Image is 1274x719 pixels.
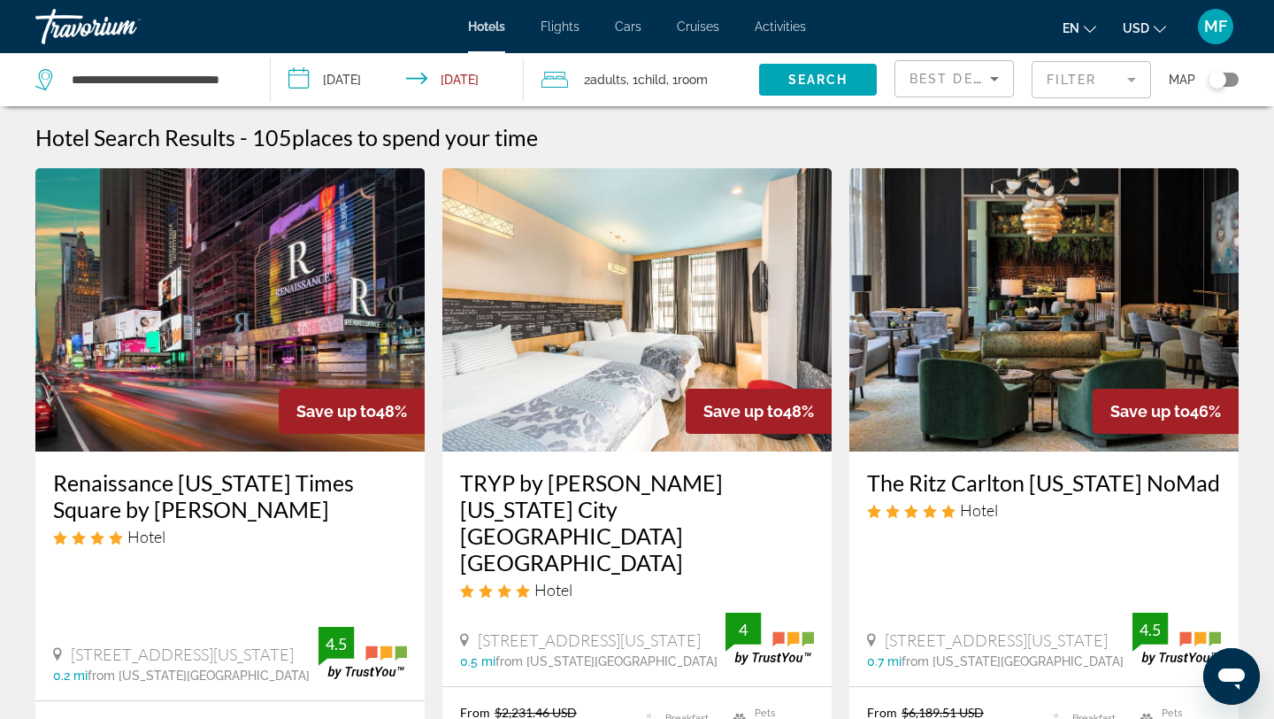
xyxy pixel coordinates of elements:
[1123,15,1166,41] button: Change currency
[478,630,701,650] span: [STREET_ADDRESS][US_STATE]
[1203,648,1260,705] iframe: Button to launch messaging window
[725,619,761,640] div: 4
[53,669,88,683] span: 0.2 mi
[909,72,1002,86] span: Best Deals
[318,627,407,679] img: trustyou-badge.svg
[1123,21,1149,35] span: USD
[271,53,524,106] button: Check-in date: Oct 15, 2025 Check-out date: Oct 18, 2025
[1093,389,1239,434] div: 46%
[666,67,708,92] span: , 1
[867,654,902,669] span: 0.7 mi
[849,168,1239,452] img: Hotel image
[442,168,832,452] img: Hotel image
[678,73,708,87] span: Room
[867,500,1221,520] div: 5 star Hotel
[53,469,407,522] a: Renaissance [US_STATE] Times Square by [PERSON_NAME]
[296,402,376,421] span: Save up to
[460,469,814,576] a: TRYP by [PERSON_NAME] [US_STATE] City [GEOGRAPHIC_DATA] [GEOGRAPHIC_DATA]
[35,124,235,151] h1: Hotel Search Results
[318,633,354,654] div: 4.5
[677,19,719,34] a: Cruises
[1032,60,1151,99] button: Filter
[638,73,666,87] span: Child
[534,580,572,599] span: Hotel
[460,654,495,669] span: 0.5 mi
[279,389,425,434] div: 48%
[240,124,248,151] span: -
[1063,15,1096,41] button: Change language
[909,68,999,89] mat-select: Sort by
[1169,67,1195,92] span: Map
[703,402,783,421] span: Save up to
[788,73,848,87] span: Search
[495,654,718,669] span: from [US_STATE][GEOGRAPHIC_DATA]
[53,527,407,546] div: 4 star Hotel
[1132,619,1168,640] div: 4.5
[1132,613,1221,665] img: trustyou-badge.svg
[615,19,641,34] a: Cars
[541,19,579,34] a: Flights
[867,469,1221,496] a: The Ritz Carlton [US_STATE] NoMad
[252,124,538,151] h2: 105
[127,527,165,546] span: Hotel
[1193,8,1239,45] button: User Menu
[460,580,814,599] div: 4 star Hotel
[35,4,212,50] a: Travorium
[524,53,759,106] button: Travelers: 2 adults, 1 child
[902,654,1124,669] span: from [US_STATE][GEOGRAPHIC_DATA]
[1204,18,1227,35] span: MF
[292,124,538,151] span: places to spend your time
[584,67,626,92] span: 2
[1063,21,1079,35] span: en
[88,669,310,683] span: from [US_STATE][GEOGRAPHIC_DATA]
[590,73,626,87] span: Adults
[686,389,832,434] div: 48%
[725,613,814,665] img: trustyou-badge.svg
[755,19,806,34] a: Activities
[1195,72,1239,88] button: Toggle map
[626,67,666,92] span: , 1
[468,19,505,34] a: Hotels
[885,630,1108,650] span: [STREET_ADDRESS][US_STATE]
[1110,402,1190,421] span: Save up to
[759,64,877,96] button: Search
[71,645,294,664] span: [STREET_ADDRESS][US_STATE]
[35,168,425,452] img: Hotel image
[960,500,998,520] span: Hotel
